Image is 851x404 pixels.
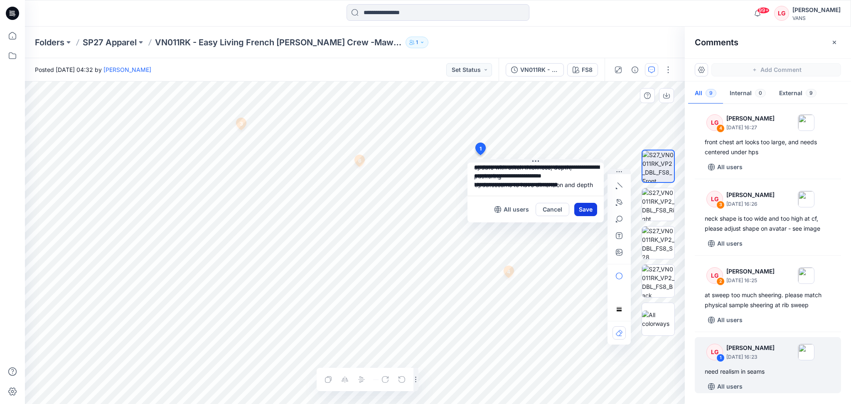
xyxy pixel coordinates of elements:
div: FS8 [582,65,593,74]
p: 1 [416,38,418,47]
button: 1 [406,37,428,48]
button: All users [705,237,746,250]
button: Add Comment [711,63,841,76]
p: VN011RK - Easy Living French [PERSON_NAME] Crew -Mawna Fashions Limited DBL [155,37,402,48]
div: VANS [792,15,841,21]
div: LG [774,6,789,21]
button: Save [574,203,597,216]
div: front chest art looks too large, and needs centered under hps [705,137,831,157]
p: [DATE] 16:26 [726,200,775,208]
p: [DATE] 16:27 [726,123,775,132]
p: All users [717,239,743,249]
span: Posted [DATE] 04:32 by [35,65,151,74]
p: [DATE] 16:25 [726,276,775,285]
span: 1 [480,145,482,153]
button: All users [705,160,746,174]
div: LG [706,191,723,207]
div: 3 [716,201,725,209]
span: 99+ [757,7,770,14]
button: All users [705,313,746,327]
button: FS8 [567,63,598,76]
button: VN011RK - Easy Living French [PERSON_NAME] Crew -Mawna Fashions Limited DBL [506,63,564,76]
div: at sweep too much sheering. please match physical sample sheering at rib sweep [705,290,831,310]
p: All users [717,382,743,392]
p: [PERSON_NAME] [726,266,775,276]
p: [DATE] 16:23 [726,353,775,361]
p: All users [717,315,743,325]
h2: Comments [695,37,738,47]
a: SP27 Apparel [83,37,137,48]
img: S27_VN0011RK_VP2_DBL_FS8_Front [642,150,674,182]
p: All users [717,162,743,172]
div: 2 [716,277,725,286]
img: All colorways [642,310,674,328]
img: S27_VN0011RK_VP2_DBL_FS8_Back [642,265,674,297]
span: 0 [755,89,766,97]
div: LG [706,267,723,284]
button: External [772,83,823,104]
div: need realism in seams [705,367,831,377]
button: Details [628,63,642,76]
button: All users [491,203,532,216]
div: VN011RK - Easy Living French [PERSON_NAME] Crew -Mawna Fashions Limited DBL [520,65,558,74]
span: 9 [706,89,716,97]
div: 4 [716,124,725,133]
div: 1 [716,354,725,362]
img: S27_VN0011RK_VP2_DBL_FS8_Right [642,188,674,221]
a: [PERSON_NAME] [103,66,151,73]
div: neck shape is too wide and too high at cf, please adjust shape on avatar - see image [705,214,831,234]
img: S27_VN0011RK_VP2_DBL_FS8_S28 [642,227,674,259]
p: All users [504,204,529,214]
p: [PERSON_NAME] [726,343,775,353]
a: Folders [35,37,64,48]
button: Cancel [536,203,569,216]
button: All [688,83,723,104]
button: Internal [723,83,772,104]
p: [PERSON_NAME] [726,190,775,200]
div: LG [706,114,723,131]
div: [PERSON_NAME] [792,5,841,15]
p: [PERSON_NAME] [726,113,775,123]
div: LG [706,344,723,360]
span: 9 [806,89,817,97]
button: All users [705,380,746,393]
